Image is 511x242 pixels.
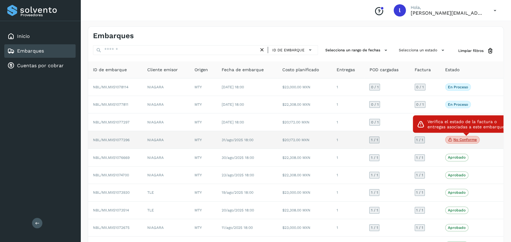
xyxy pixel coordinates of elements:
[277,202,332,219] td: $22,308.00 MXN
[93,85,128,89] span: NBL/MX.MX51078114
[448,102,468,107] p: En proceso
[190,149,217,166] td: MTY
[222,85,244,89] span: [DATE] 18:00
[448,85,468,89] p: En proceso
[93,208,129,212] span: NBL/MX.MX51073514
[416,226,423,229] span: 1 / 1
[445,67,459,73] span: Estado
[371,120,378,124] span: 0 / 1
[20,13,73,17] p: Proveedores
[416,208,423,212] span: 1 / 1
[190,219,217,237] td: MTY
[93,67,127,73] span: ID de embarque
[277,79,332,96] td: $23,000.00 MXN
[222,67,264,73] span: Fecha de embarque
[332,131,365,149] td: 1
[93,173,129,177] span: NBL/MX.MX51074700
[142,184,190,201] td: TLE
[222,156,254,160] span: 30/ago/2025 18:00
[282,67,319,73] span: Costo planificado
[142,131,190,149] td: NIAGARA
[369,67,398,73] span: POD cargadas
[453,45,498,57] button: Limpiar filtros
[93,226,130,230] span: NBL/MX.MX51072675
[277,113,332,131] td: $20,172.00 MXN
[448,226,466,230] p: Aprobado
[332,202,365,219] td: 1
[332,219,365,237] td: 1
[371,85,378,89] span: 0 / 1
[142,167,190,184] td: NIAGARA
[147,67,178,73] span: Cliente emisor
[195,67,208,73] span: Origen
[416,138,423,142] span: 1 / 1
[411,10,484,16] p: lorena.rojo@serviciosatc.com.mx
[93,31,134,40] h4: Embarques
[222,208,254,212] span: 20/ago/2025 18:00
[277,219,332,237] td: $23,000.00 MXN
[142,79,190,96] td: NIAGARA
[142,202,190,219] td: TLE
[190,167,217,184] td: MTY
[142,149,190,166] td: NIAGARA
[93,138,130,142] span: NBL/MX.MX51077296
[17,33,30,39] a: Inicio
[323,45,391,55] button: Selecciona un rango de fechas
[190,113,217,131] td: MTY
[222,173,254,177] span: 23/ago/2025 18:00
[142,219,190,237] td: NIAGARA
[277,167,332,184] td: $22,308.00 MXN
[222,120,244,124] span: [DATE] 18:00
[17,63,64,68] a: Cuentas por cobrar
[190,202,217,219] td: MTY
[4,59,76,72] div: Cuentas por cobrar
[411,5,484,10] p: Hola,
[415,67,431,73] span: Factura
[337,67,355,73] span: Entregas
[272,47,305,53] span: ID de embarque
[4,44,76,58] div: Embarques
[222,190,253,195] span: 19/ago/2025 18:00
[142,96,190,113] td: NIAGARA
[371,208,378,212] span: 1 / 1
[142,113,190,131] td: NIAGARA
[190,184,217,201] td: MTY
[416,191,423,194] span: 1 / 1
[332,149,365,166] td: 1
[277,184,332,201] td: $23,000.00 MXN
[17,48,44,54] a: Embarques
[448,173,466,177] p: Aprobado
[453,137,477,142] p: No conforme
[332,167,365,184] td: 1
[93,120,130,124] span: NBL/MX.MX51077297
[416,156,423,159] span: 1 / 1
[277,96,332,113] td: $22,308.00 MXN
[190,131,217,149] td: MTY
[4,30,76,43] div: Inicio
[270,46,315,54] button: ID de embarque
[416,103,424,106] span: 0 / 1
[93,102,128,107] span: NBL/MX.MX51077811
[396,45,448,55] button: Selecciona un estado
[93,156,130,160] span: NBL/MX.MX51076669
[448,190,466,195] p: Aprobado
[190,96,217,113] td: MTY
[416,85,424,89] span: 0 / 1
[371,173,378,177] span: 1 / 1
[222,226,253,230] span: 11/ago/2025 18:00
[371,138,378,142] span: 1 / 1
[277,131,332,149] td: $20,172.00 MXN
[458,48,484,53] span: Limpiar filtros
[332,96,365,113] td: 1
[448,208,466,212] p: Aprobado
[416,173,423,177] span: 1 / 1
[332,113,365,131] td: 1
[371,103,378,106] span: 0 / 1
[371,191,378,194] span: 1 / 1
[448,155,466,159] p: Aprobado
[371,156,378,159] span: 1 / 1
[93,190,130,195] span: NBL/MX.MX51073930
[371,226,378,229] span: 1 / 1
[332,79,365,96] td: 1
[190,79,217,96] td: MTY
